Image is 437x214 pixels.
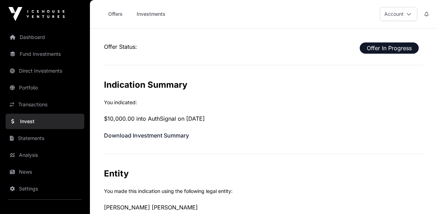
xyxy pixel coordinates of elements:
iframe: Chat Widget [402,180,437,214]
a: Settings [6,181,84,196]
p: You made this indication using the following legal entity: [104,188,423,195]
a: Statements [6,131,84,146]
button: Account [380,7,417,21]
a: Direct Investments [6,63,84,79]
p: You indicated: [104,99,423,106]
p: $10,000.00 into AuthSignal on [DATE] [104,114,423,123]
a: Analysis [6,147,84,163]
img: Icehouse Ventures Logo [8,7,65,21]
a: Portfolio [6,80,84,95]
h2: Indication Summary [104,79,423,91]
a: Transactions [6,97,84,112]
a: Dashboard [6,29,84,45]
a: Offers [101,7,129,21]
h2: Entity [104,168,423,179]
a: Download Investment Summary [104,132,189,139]
p: [PERSON_NAME] [PERSON_NAME] [104,203,423,212]
a: Investments [132,7,170,21]
a: Invest [6,114,84,129]
span: Offer In Progress [360,42,419,54]
a: Fund Investments [6,46,84,62]
p: Offer Status: [104,42,423,51]
a: News [6,164,84,180]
